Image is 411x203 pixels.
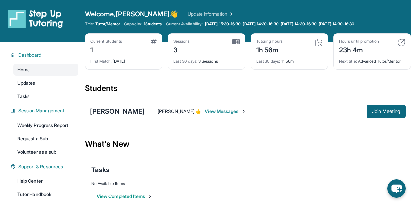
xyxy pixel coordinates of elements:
div: Tutoring hours [256,39,283,44]
span: Current Availability: [166,21,203,27]
div: Sessions [173,39,190,44]
span: Updates [17,80,35,86]
span: [PERSON_NAME] : [158,108,195,114]
span: Capacity: [124,21,142,27]
span: Session Management [18,107,64,114]
span: Title: [85,21,94,27]
span: First Match : [90,59,112,64]
span: [DATE] 15:30-16:30, [DATE] 14:30-16:30, [DATE] 14:30-16:30, [DATE] 14:30-16:30 [205,21,354,27]
img: card [232,39,240,45]
div: 1h 56m [256,44,283,55]
span: Join Meeting [372,109,400,113]
div: Students [85,83,411,98]
span: Home [17,66,30,73]
div: 3 Sessions [173,55,240,64]
span: Support & Resources [18,163,63,170]
span: Dashboard [18,52,42,58]
img: card [397,39,405,47]
span: Tasks [91,165,110,174]
div: Advanced Tutor/Mentor [339,55,405,64]
div: Hours until promotion [339,39,379,44]
a: Tutor Handbook [13,188,78,200]
a: Updates [13,77,78,89]
button: Dashboard [16,52,74,58]
img: Chevron-Right [241,109,246,114]
a: [DATE] 15:30-16:30, [DATE] 14:30-16:30, [DATE] 14:30-16:30, [DATE] 14:30-16:30 [204,21,356,27]
div: Current Students [90,39,122,44]
span: 👍 [195,108,201,114]
span: Welcome, [PERSON_NAME] 👋 [85,9,178,19]
div: 3 [173,44,190,55]
span: Last 30 days : [173,59,197,64]
span: Tasks [17,93,29,100]
span: View Messages [205,108,246,115]
a: Tasks [13,90,78,102]
div: 1h 56m [256,55,323,64]
div: [PERSON_NAME] [90,107,145,116]
img: card [315,39,323,47]
img: Chevron Right [227,11,234,17]
span: Tutor/Mentor [95,21,120,27]
div: What's New [85,129,411,159]
button: View Completed Items [97,193,153,200]
div: 23h 4m [339,44,379,55]
div: No Available Items [91,181,404,186]
div: 1 [90,44,122,55]
a: Home [13,64,78,76]
span: 1 Students [144,21,162,27]
a: Weekly Progress Report [13,119,78,131]
button: Support & Resources [16,163,74,170]
button: chat-button [387,179,406,198]
img: logo [8,9,63,28]
a: Help Center [13,175,78,187]
a: Request a Sub [13,133,78,145]
button: Join Meeting [367,105,406,118]
img: card [151,39,157,44]
a: Update Information [188,11,234,17]
button: Session Management [16,107,74,114]
span: Next title : [339,59,357,64]
div: [DATE] [90,55,157,64]
span: Last 30 days : [256,59,280,64]
a: Volunteer as a sub [13,146,78,158]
